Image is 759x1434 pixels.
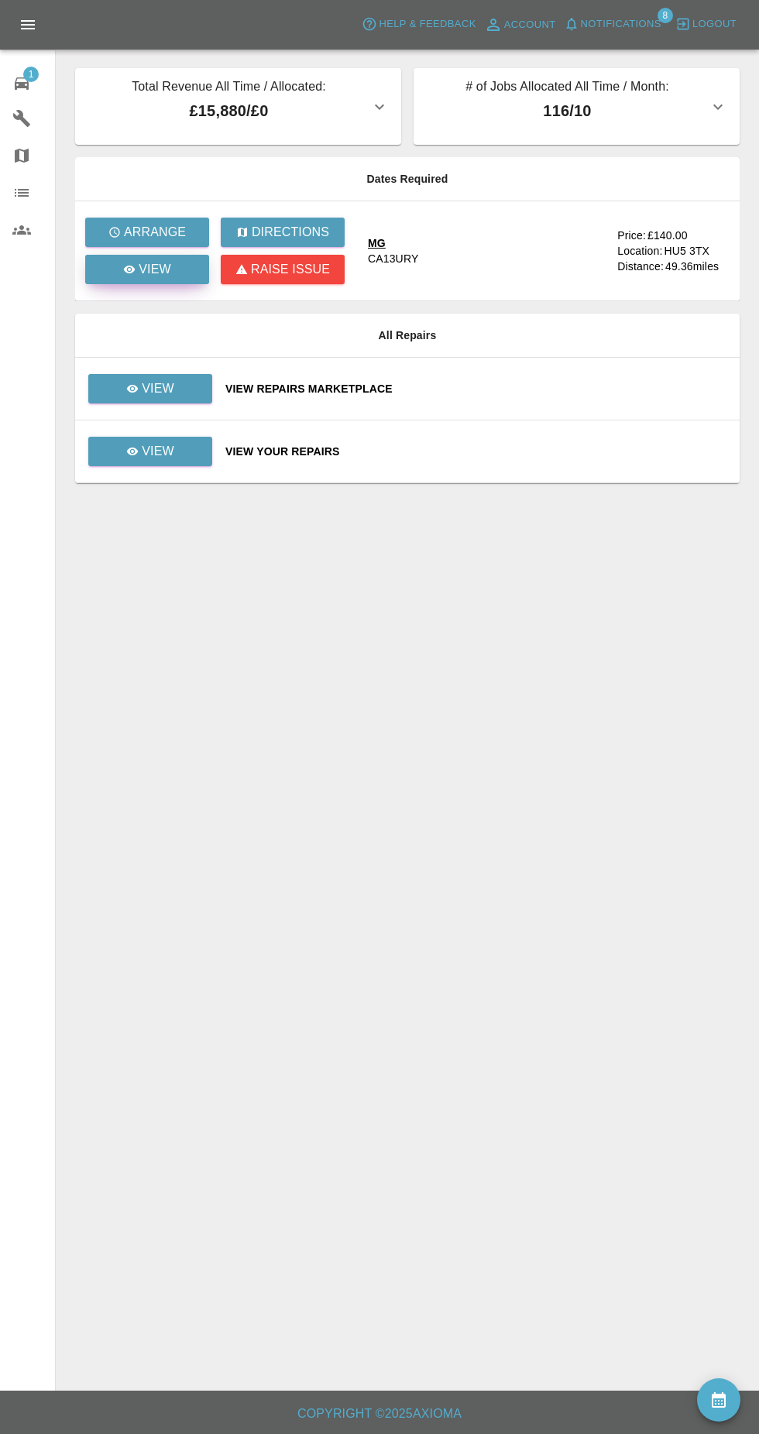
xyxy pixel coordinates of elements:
a: View [88,444,213,457]
button: availability [697,1378,740,1422]
span: 8 [658,8,673,23]
div: £140.00 [647,228,688,243]
button: Logout [671,12,740,36]
a: View [88,374,212,403]
h6: Copyright © 2025 Axioma [12,1403,747,1425]
span: Logout [692,15,737,33]
a: MGCA13URY [368,235,605,266]
div: MG [368,235,418,251]
div: CA13URY [368,251,418,266]
span: 1 [23,67,39,82]
div: 49.36 miles [665,259,727,274]
p: View [142,442,174,461]
div: Location: [617,243,662,259]
p: View [142,379,174,398]
button: Directions [221,218,345,247]
a: View [85,255,209,284]
span: Help & Feedback [379,15,476,33]
th: All Repairs [75,314,740,358]
span: Notifications [581,15,661,33]
p: # of Jobs Allocated All Time / Month: [426,77,709,99]
a: View [88,382,213,394]
a: Account [480,12,560,37]
div: HU5 3TX [664,243,709,259]
p: Arrange [124,223,186,242]
p: View [139,260,171,279]
div: Distance: [617,259,664,274]
p: 116 / 10 [426,99,709,122]
a: View Repairs Marketplace [225,381,727,396]
button: Total Revenue All Time / Allocated:£15,880/£0 [75,68,401,145]
button: Notifications [560,12,665,36]
p: Total Revenue All Time / Allocated: [88,77,370,99]
p: Directions [252,223,329,242]
p: Raise issue [251,260,330,279]
button: # of Jobs Allocated All Time / Month:116/10 [414,68,740,145]
button: Help & Feedback [358,12,479,36]
button: Raise issue [221,255,345,284]
a: View [88,437,212,466]
a: View Your Repairs [225,444,727,459]
button: Arrange [85,218,209,247]
button: Open drawer [9,6,46,43]
p: £15,880 / £0 [88,99,370,122]
div: Price: [617,228,646,243]
a: Price:£140.00Location:HU5 3TXDistance:49.36miles [617,228,727,274]
span: Account [504,16,556,34]
th: Dates Required [75,157,740,201]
